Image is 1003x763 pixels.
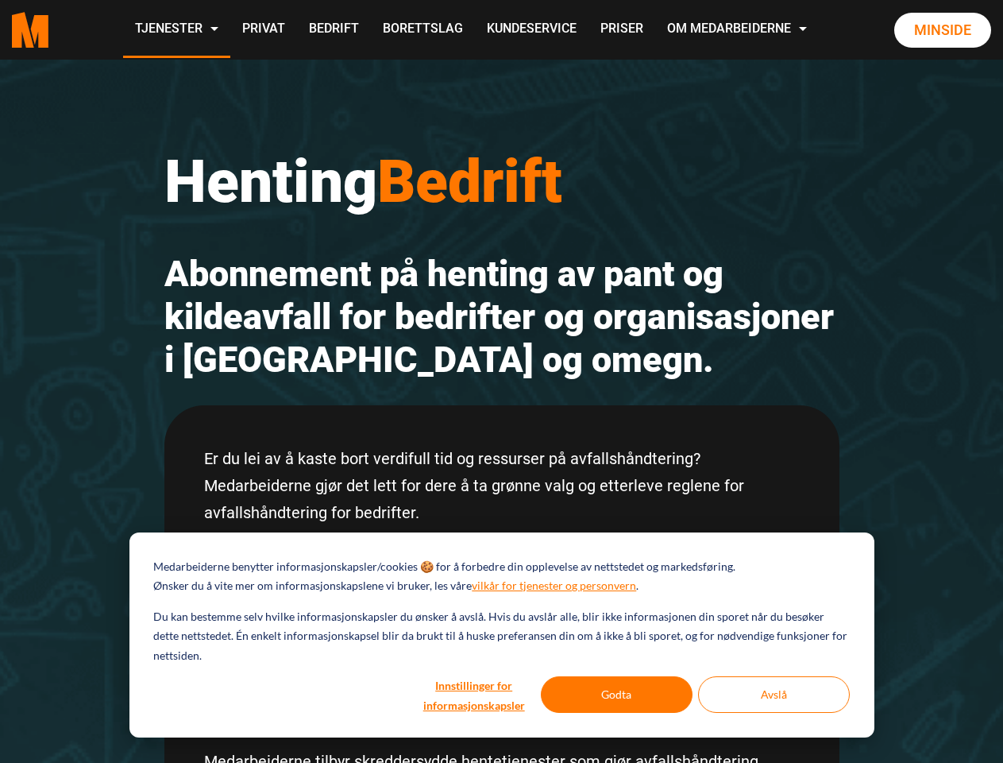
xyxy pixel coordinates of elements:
[377,146,562,216] span: Bedrift
[129,533,874,738] div: Cookie banner
[655,2,819,58] a: Om Medarbeiderne
[698,676,850,713] button: Avslå
[413,676,535,713] button: Innstillinger for informasjonskapsler
[588,2,655,58] a: Priser
[123,2,230,58] a: Tjenester
[153,576,638,596] p: Ønsker du å vite mer om informasjonskapslene vi bruker, les våre .
[371,2,475,58] a: Borettslag
[387,591,529,604] a: Retningslinjer for personvern
[297,2,371,58] a: Bedrift
[230,2,297,58] a: Privat
[4,565,14,575] input: Jeg ønsker kommunikasjon fra Medarbeiderne AS.
[475,2,588,58] a: Kundeservice
[541,676,692,713] button: Godta
[164,253,839,381] h2: Abonnement på henting av pant og kildeavfall for bedrifter og organisasjoner i [GEOGRAPHIC_DATA] ...
[153,607,849,666] p: Du kan bestemme selv hvilke informasjonskapsler du ønsker å avslå. Hvis du avslår alle, blir ikke...
[298,218,375,230] span: Telefonnummer
[153,557,735,577] p: Medarbeiderne benytter informasjonskapsler/cookies 🍪 for å forbedre din opplevelse av nettstedet ...
[298,153,345,165] span: Etternavn
[164,145,839,217] h1: Henting
[204,445,800,526] p: Er du lei av å kaste bort verdifull tid og ressurser på avfallshåndtering? Medarbeiderne gjør det...
[20,564,269,576] p: Jeg ønsker kommunikasjon fra Medarbeiderne AS.
[472,576,636,596] a: vilkår for tjenester og personvern
[894,13,991,48] a: Minside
